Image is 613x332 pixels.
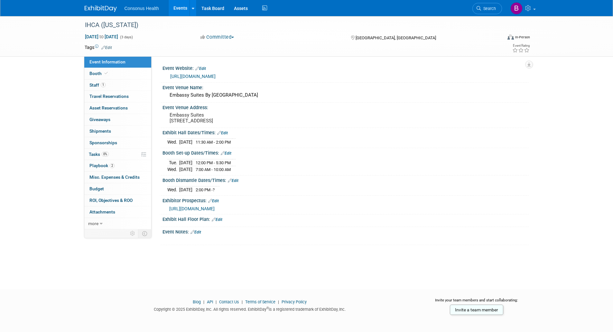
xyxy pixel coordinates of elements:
[213,187,215,192] span: ?
[167,166,179,173] td: Wed.
[84,218,151,229] a: more
[101,82,106,87] span: 1
[282,299,307,304] a: Privacy Policy
[450,305,503,315] a: Invite a team member
[89,152,109,157] span: Tasks
[193,299,201,304] a: Blog
[196,140,231,145] span: 11:30 AM - 2:00 PM
[85,5,117,12] img: ExhibitDay
[196,160,231,165] span: 12:00 PM - 5:30 PM
[510,2,523,14] img: Bridget Crane
[89,209,115,214] span: Attachments
[163,196,529,204] div: Exhibitor Prospectus:
[425,298,529,307] div: Invite your team members and start collaborating:
[89,175,140,180] span: Misc. Expenses & Credits
[214,299,218,304] span: |
[163,63,529,72] div: Event Website:
[228,178,238,183] a: Edit
[202,299,206,304] span: |
[190,230,201,234] a: Edit
[84,149,151,160] a: Tasks0%
[89,59,125,64] span: Event Information
[179,186,192,193] td: [DATE]
[89,71,109,76] span: Booth
[163,83,529,91] div: Event Venue Name:
[84,126,151,137] a: Shipments
[196,187,215,192] span: 2:00 PM -
[179,166,192,173] td: [DATE]
[88,221,98,226] span: more
[84,206,151,218] a: Attachments
[84,102,151,114] a: Asset Reservations
[170,74,216,79] a: [URL][DOMAIN_NAME]
[89,105,128,110] span: Asset Reservations
[89,117,110,122] span: Giveaways
[84,195,151,206] a: ROI, Objectives & ROO
[167,139,179,146] td: Wed.
[163,214,529,223] div: Exhibit Hall Floor Plan:
[89,163,115,168] span: Playbook
[219,299,239,304] a: Contact Us
[163,175,529,184] div: Booth Dismantle Dates/Times:
[89,186,104,191] span: Budget
[169,206,215,211] a: [URL][DOMAIN_NAME]
[195,66,206,71] a: Edit
[207,299,213,304] a: API
[83,19,492,31] div: IHCA ([US_STATE])
[127,229,138,238] td: Personalize Event Tab Strip
[245,299,275,304] a: Terms of Service
[198,34,237,41] button: Committed
[84,91,151,102] a: Travel Reservations
[167,159,179,166] td: Tue.
[84,56,151,68] a: Event Information
[85,34,118,40] span: [DATE] [DATE]
[84,172,151,183] a: Misc. Expenses & Credits
[102,152,109,157] span: 0%
[464,33,530,43] div: Event Format
[208,199,219,203] a: Edit
[163,227,529,235] div: Event Notes:
[515,35,530,40] div: In-Person
[85,44,112,51] td: Tags
[98,34,105,39] span: to
[163,128,529,136] div: Exhibit Hall Dates/Times:
[163,148,529,157] div: Booth Set-up Dates/Times:
[170,112,308,124] pre: Embassy Suites [STREET_ADDRESS]
[101,45,112,50] a: Edit
[512,44,530,47] div: Event Rating
[481,6,496,11] span: Search
[105,71,108,75] i: Booth reservation complete
[240,299,244,304] span: |
[84,160,151,171] a: Playbook2
[84,114,151,125] a: Giveaways
[472,3,502,14] a: Search
[507,34,514,40] img: Format-Inperson.png
[167,90,524,100] div: Embassy Suites By [GEOGRAPHIC_DATA]
[163,103,529,111] div: Event Venue Address:
[119,35,133,39] span: (3 days)
[84,68,151,79] a: Booth
[84,137,151,148] a: Sponsorships
[89,128,111,134] span: Shipments
[89,198,133,203] span: ROI, Objectives & ROO
[221,151,231,156] a: Edit
[84,183,151,194] a: Budget
[196,167,231,172] span: 7:00 AM - 10:00 AM
[89,140,117,145] span: Sponsorships
[85,305,415,312] div: Copyright © 2025 ExhibitDay, Inc. All rights reserved. ExhibitDay is a registered trademark of Ex...
[167,186,179,193] td: Wed.
[266,306,269,310] sup: ®
[179,159,192,166] td: [DATE]
[217,131,228,135] a: Edit
[356,35,436,40] span: [GEOGRAPHIC_DATA], [GEOGRAPHIC_DATA]
[138,229,151,238] td: Toggle Event Tabs
[84,80,151,91] a: Staff1
[179,139,192,146] td: [DATE]
[125,6,159,11] span: Consonus Health
[110,163,115,168] span: 2
[276,299,281,304] span: |
[89,82,106,88] span: Staff
[89,94,129,99] span: Travel Reservations
[212,217,222,222] a: Edit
